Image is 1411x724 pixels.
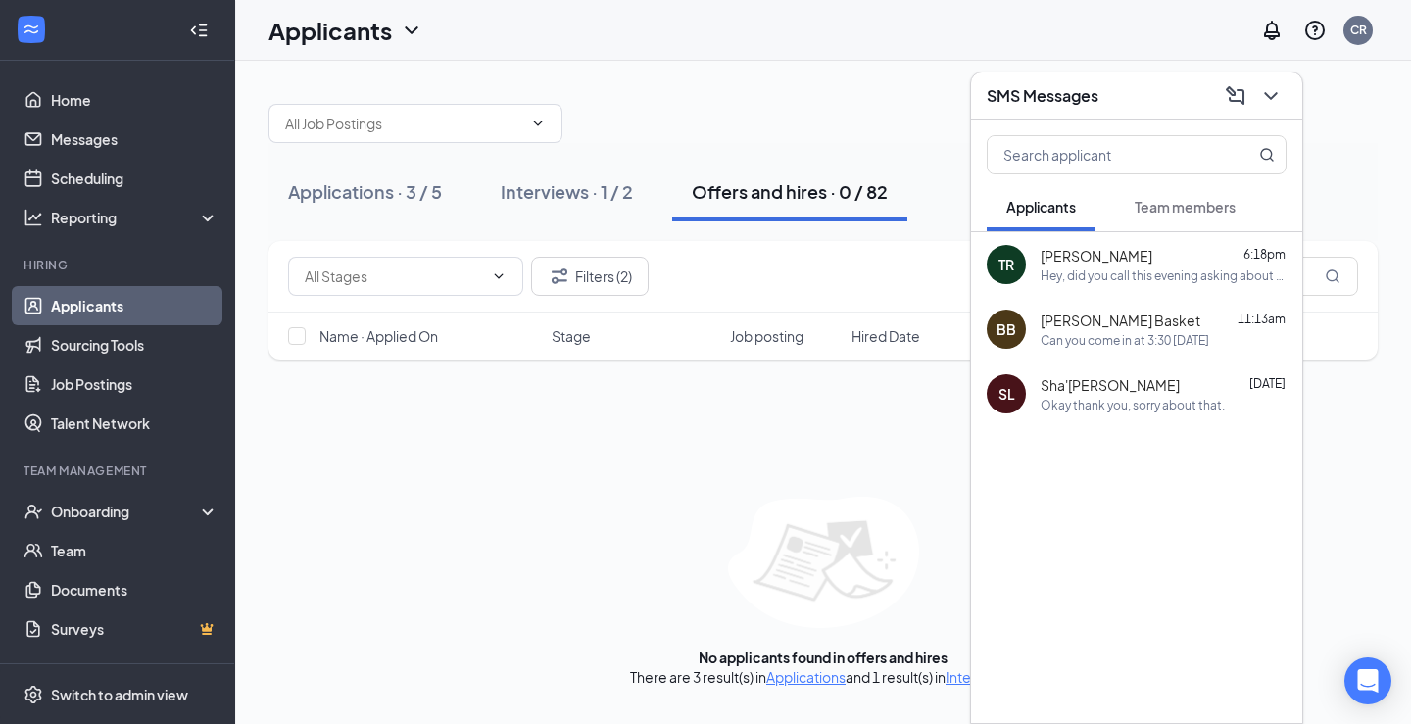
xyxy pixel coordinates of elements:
[1135,198,1236,216] span: Team members
[1041,267,1287,284] div: Hey, did you call this evening asking about an interview?
[552,326,591,346] span: Stage
[946,668,1012,686] a: Interviews
[998,255,1014,274] div: TR
[22,20,41,39] svg: WorkstreamLogo
[997,319,1016,339] div: BB
[1344,657,1391,704] div: Open Intercom Messenger
[51,159,219,198] a: Scheduling
[24,502,43,521] svg: UserCheck
[51,502,202,521] div: Onboarding
[548,265,571,288] svg: Filter
[630,667,1016,687] div: There are 3 result(s) in and 1 result(s) in .
[51,685,188,704] div: Switch to admin view
[24,685,43,704] svg: Settings
[851,326,920,346] span: Hired Date
[1224,84,1247,108] svg: ComposeMessage
[400,19,423,42] svg: ChevronDown
[1041,311,1200,330] span: [PERSON_NAME] Basket
[699,648,948,667] div: No applicants found in offers and hires
[692,179,888,204] div: Offers and hires · 0 / 82
[51,120,219,159] a: Messages
[1350,22,1367,38] div: CR
[51,286,219,325] a: Applicants
[987,85,1098,107] h3: SMS Messages
[730,326,803,346] span: Job posting
[51,364,219,404] a: Job Postings
[1238,312,1286,326] span: 11:13am
[288,179,442,204] div: Applications · 3 / 5
[189,21,209,40] svg: Collapse
[51,609,219,649] a: SurveysCrown
[1006,198,1076,216] span: Applicants
[1220,80,1251,112] button: ComposeMessage
[1249,376,1286,391] span: [DATE]
[1259,147,1275,163] svg: MagnifyingGlass
[24,208,43,227] svg: Analysis
[766,668,846,686] a: Applications
[51,208,219,227] div: Reporting
[1260,19,1284,42] svg: Notifications
[24,462,215,479] div: Team Management
[24,257,215,273] div: Hiring
[1255,80,1287,112] button: ChevronDown
[305,265,483,287] input: All Stages
[51,570,219,609] a: Documents
[1041,375,1180,395] span: Sha'[PERSON_NAME]
[285,113,522,134] input: All Job Postings
[1325,268,1340,284] svg: MagnifyingGlass
[491,268,507,284] svg: ChevronDown
[501,179,633,204] div: Interviews · 1 / 2
[51,531,219,570] a: Team
[530,116,546,131] svg: ChevronDown
[988,136,1220,173] input: Search applicant
[51,80,219,120] a: Home
[1303,19,1327,42] svg: QuestionInfo
[1243,247,1286,262] span: 6:18pm
[1041,397,1225,413] div: Okay thank you, sorry about that.
[728,497,919,628] img: empty-state
[268,14,392,47] h1: Applicants
[1041,332,1209,349] div: Can you come in at 3:30 [DATE]
[51,325,219,364] a: Sourcing Tools
[1259,84,1283,108] svg: ChevronDown
[1041,246,1152,265] span: [PERSON_NAME]
[531,257,649,296] button: Filter Filters (2)
[319,326,438,346] span: Name · Applied On
[998,384,1015,404] div: SL
[51,404,219,443] a: Talent Network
